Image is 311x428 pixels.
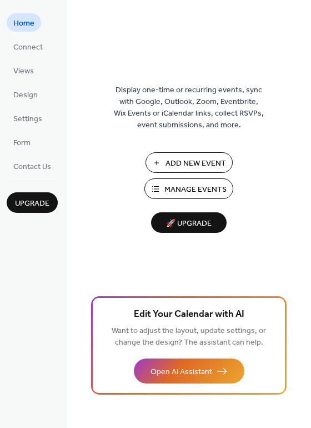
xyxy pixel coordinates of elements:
[165,158,226,170] span: Add New Event
[114,84,264,131] span: Display one-time or recurring events, sync with Google, Outlook, Zoom, Eventbrite, Wix Events or ...
[164,184,227,196] span: Manage Events
[13,137,31,149] span: Form
[13,42,43,53] span: Connect
[13,18,34,29] span: Home
[7,85,44,103] a: Design
[151,212,227,233] button: 🚀 Upgrade
[13,89,38,101] span: Design
[146,152,233,173] button: Add New Event
[13,66,34,77] span: Views
[7,109,49,127] a: Settings
[151,366,212,378] span: Open AI Assistant
[13,161,51,173] span: Contact Us
[7,192,58,213] button: Upgrade
[7,133,37,151] a: Form
[134,359,244,384] button: Open AI Assistant
[158,216,220,231] span: 🚀 Upgrade
[13,113,42,125] span: Settings
[112,324,266,350] span: Want to adjust the layout, update settings, or change the design? The assistant can help.
[134,307,244,322] span: Edit Your Calendar with AI
[7,37,49,56] a: Connect
[15,198,49,210] span: Upgrade
[7,61,41,79] a: Views
[7,157,58,175] a: Contact Us
[144,178,233,199] button: Manage Events
[7,13,41,32] a: Home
